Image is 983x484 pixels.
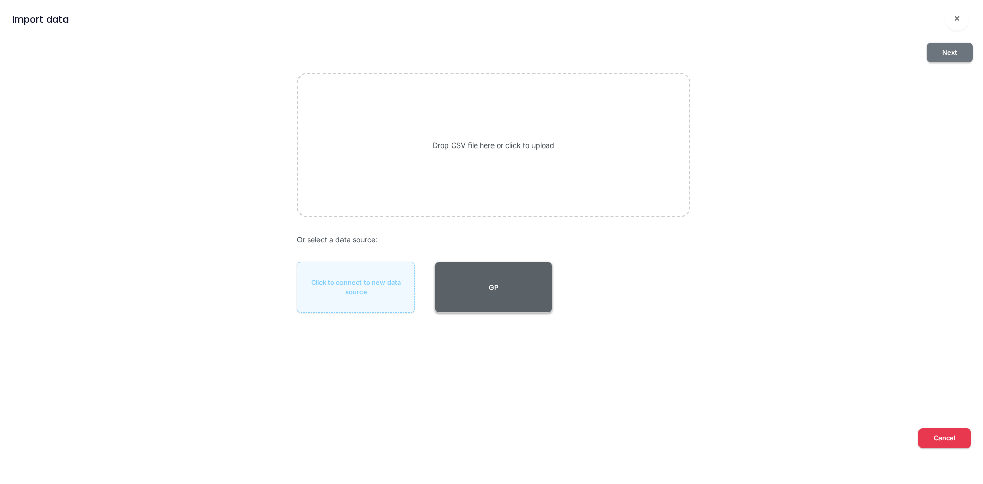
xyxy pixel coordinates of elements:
div: Drop CSV file here or click to upload [297,73,690,217]
div: Or select a data source: [297,234,690,245]
button: Next [927,43,973,62]
button: GP [435,262,552,313]
button: Click to connect to new data source [297,262,415,313]
div: Import data [12,12,69,26]
button: Cancel [918,428,971,448]
button: Close [945,6,969,31]
span: × [954,12,960,24]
